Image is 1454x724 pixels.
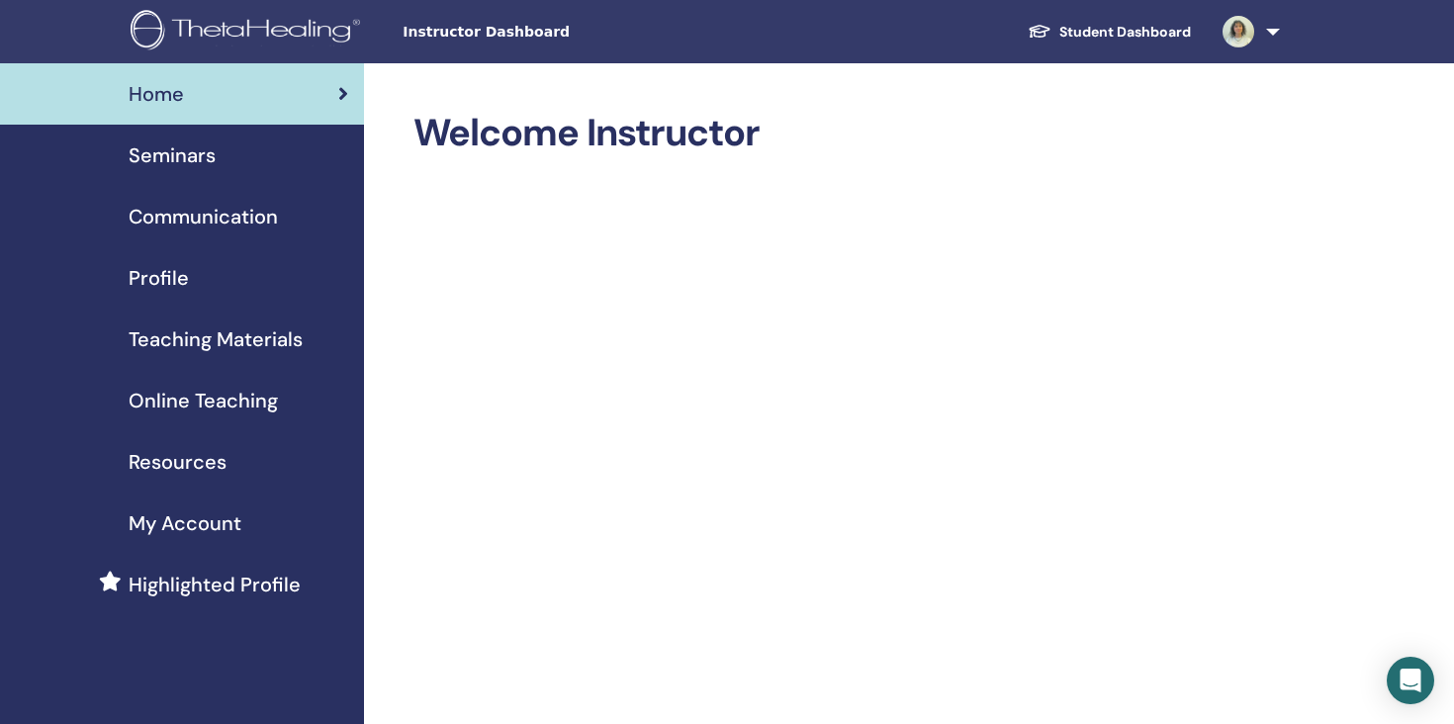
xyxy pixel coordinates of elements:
h2: Welcome Instructor [413,111,1277,156]
span: Highlighted Profile [129,570,301,599]
span: Instructor Dashboard [403,22,699,43]
span: My Account [129,508,241,538]
a: Student Dashboard [1012,14,1207,50]
div: Open Intercom Messenger [1387,657,1434,704]
img: default.jpg [1223,16,1254,47]
span: Home [129,79,184,109]
span: Profile [129,263,189,293]
span: Online Teaching [129,386,278,415]
span: Communication [129,202,278,231]
span: Teaching Materials [129,324,303,354]
img: graduation-cap-white.svg [1028,23,1051,40]
span: Seminars [129,140,216,170]
img: logo.png [131,10,367,54]
span: Resources [129,447,227,477]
